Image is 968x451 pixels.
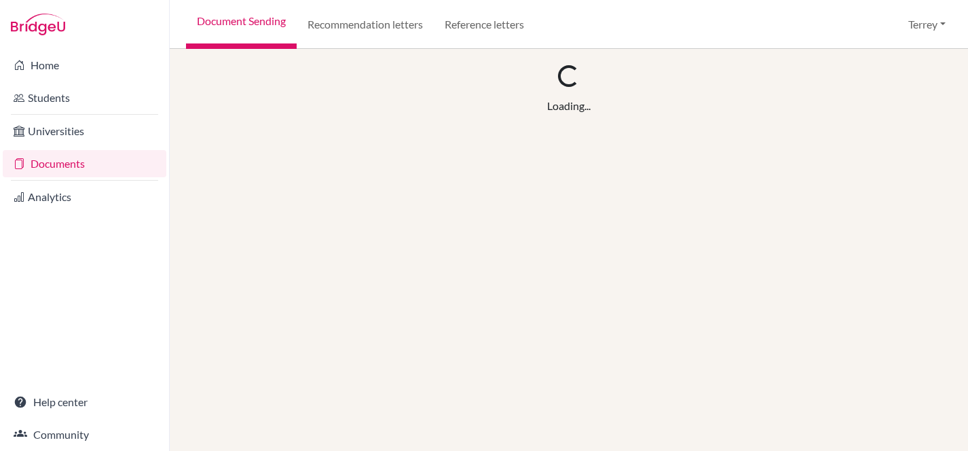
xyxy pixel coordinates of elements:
a: Home [3,52,166,79]
img: Bridge-U [11,14,65,35]
button: Terrey [902,12,952,37]
a: Students [3,84,166,111]
a: Analytics [3,183,166,211]
a: Community [3,421,166,448]
div: Loading... [547,98,591,114]
a: Universities [3,118,166,145]
a: Help center [3,389,166,416]
a: Documents [3,150,166,177]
